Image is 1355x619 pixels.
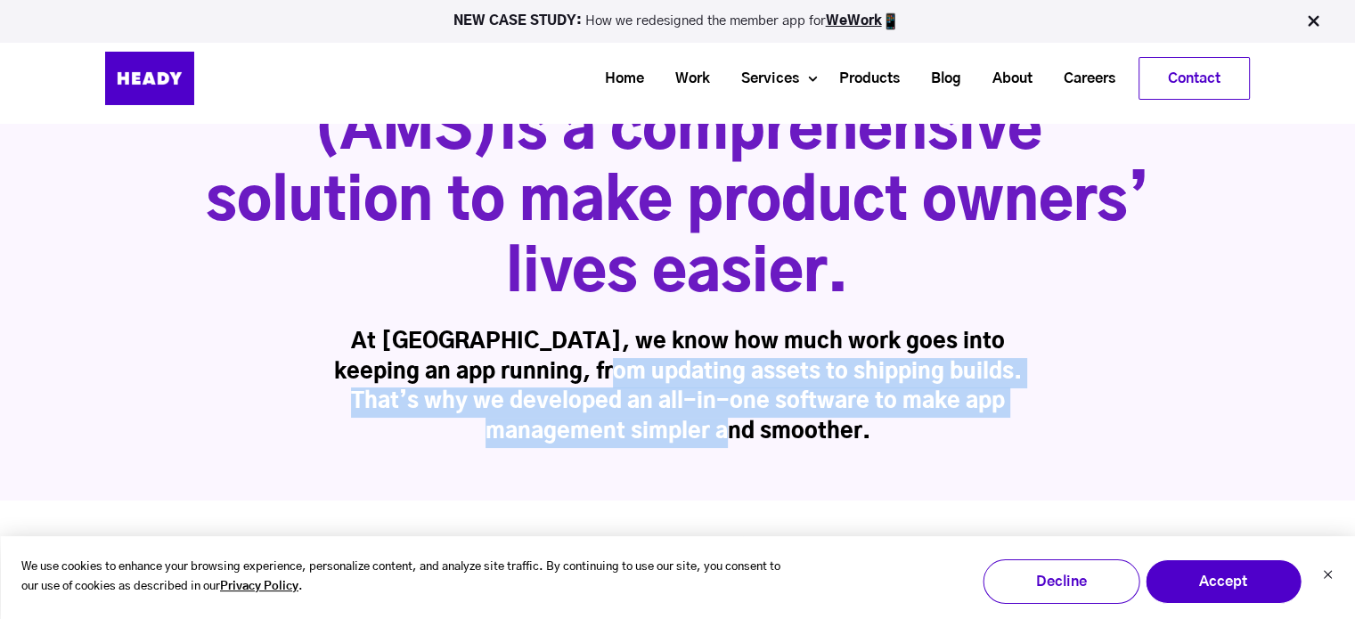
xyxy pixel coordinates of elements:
a: Blog [909,62,970,95]
a: WeWork [826,14,882,28]
button: Accept [1145,559,1302,604]
button: Decline [983,559,1139,604]
img: app emoji [882,12,900,30]
p: We use cookies to enhance your browsing experience, personalize content, and analyze site traffic... [21,558,792,599]
a: Home [583,62,653,95]
h3: At [GEOGRAPHIC_DATA], we know how much work goes into keeping an app running, from updating asset... [334,328,1022,447]
div: Navigation Menu [239,57,1250,100]
strong: NEW CASE STUDY: [453,14,585,28]
img: Close Bar [1304,12,1322,30]
h1: Our is a comprehensive solution to make product owners’ lives easier. [206,25,1150,310]
a: Work [653,62,719,95]
a: Services [719,62,808,95]
a: Products [817,62,909,95]
a: Privacy Policy [220,577,298,598]
a: Contact [1139,58,1249,99]
button: Dismiss cookie banner [1322,567,1333,586]
img: Heady_Logo_Web-01 (1) [105,52,194,105]
a: About [970,62,1041,95]
p: How we redesigned the member app for [8,12,1347,30]
a: Careers [1041,62,1124,95]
